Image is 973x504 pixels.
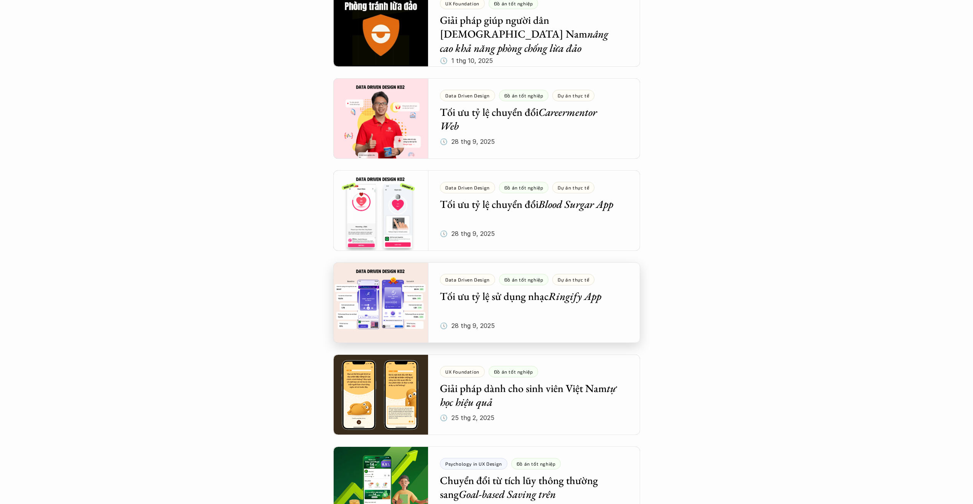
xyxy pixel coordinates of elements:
a: Tối ưu tỷ lệ sử dụng nhạcRingify App🕔 28 thg 9, 2025 [333,262,640,343]
a: Tối ưu tỷ lệ chuyển đổiBlood Surgar App🕔 28 thg 9, 2025 [333,170,640,251]
a: Giải pháp dành cho sinh viên Việt Namtự học hiệu quả🕔 25 thg 2, 2025 [333,354,640,435]
a: Tối ưu tỷ lệ chuyển đổiCareermentor Web🕔 28 thg 9, 2025 [333,78,640,159]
